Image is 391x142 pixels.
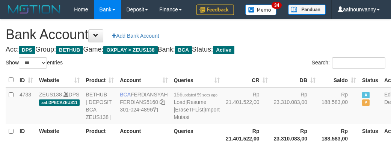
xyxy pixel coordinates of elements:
td: 4733 [17,87,36,124]
span: | | | [174,92,220,120]
span: DPS [19,46,35,54]
label: Search: [312,57,385,69]
td: DPS [36,87,83,124]
span: BCA [120,92,131,98]
th: Saldo: activate to sort column ascending [319,73,359,87]
th: CR: activate to sort column ascending [223,73,271,87]
a: ZEUS138 [39,92,62,98]
th: ID: activate to sort column ascending [17,73,36,87]
img: MOTION_logo.png [6,4,63,15]
img: Feedback.jpg [196,5,234,15]
input: Search: [332,57,385,69]
span: BETHUB [56,46,83,54]
img: panduan.png [288,5,326,15]
th: Queries: activate to sort column ascending [171,73,223,87]
th: DB: activate to sort column ascending [271,73,319,87]
a: Load [174,99,186,105]
a: FERDIANS5160 [120,99,158,105]
img: Button%20Memo.svg [245,5,277,15]
a: Import Mutasi [174,107,220,120]
td: Rp 188.583,00 [319,87,359,124]
select: Showentries [19,57,47,69]
span: updated 59 secs ago [183,93,217,97]
td: Rp 23.310.083,00 [271,87,319,124]
span: Active [362,92,370,98]
a: Copy FERDIANS5160 to clipboard [160,99,165,105]
td: BETHUB [ DEPOSIT BCA ZEUS138 ] [83,87,117,124]
th: Status [359,73,381,87]
a: EraseTFList [175,107,203,113]
th: Account: activate to sort column ascending [117,73,171,87]
th: Website: activate to sort column ascending [36,73,83,87]
span: BCA [175,46,192,54]
span: 34 [272,2,282,9]
span: Active [213,46,234,54]
span: OXPLAY > ZEUS138 [103,46,157,54]
a: Resume [187,99,206,105]
a: Copy 3010244896 to clipboard [152,107,158,113]
td: FERDIANSYAH 301-024-4896 [117,87,171,124]
a: Add Bank Account [107,29,164,42]
span: Paused [362,99,370,106]
h1: Bank Account [6,27,385,42]
h4: Acc: Group: Game: Bank: Status: [6,46,385,53]
td: Rp 21.401.522,00 [223,87,271,124]
span: aaf-DPBCAZEUS11 [39,99,80,106]
label: Show entries [6,57,63,69]
span: 156 [174,92,217,98]
th: Product: activate to sort column ascending [83,73,117,87]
